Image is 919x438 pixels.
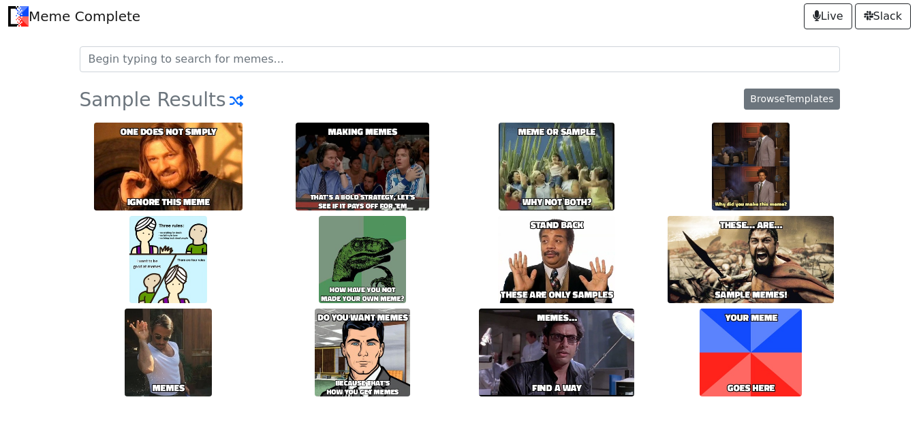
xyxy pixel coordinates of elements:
img: sample_memes!.jpg [668,216,834,304]
a: Live [804,3,852,29]
a: BrowseTemplates [744,89,839,110]
span: Live [813,8,843,25]
img: these_are_only_samples.jpg [498,216,615,304]
img: memes.jpg [125,309,212,396]
a: Meme Complete [8,3,140,30]
a: Slack [855,3,911,29]
img: how_have_you_not_made_your_own_meme~q.jpg [319,216,407,304]
span: Browse [750,93,785,104]
img: ignore_this_meme.jpg [94,123,243,210]
span: Slack [864,8,902,25]
img: find_a_way.jpg [479,309,634,396]
img: Meme Complete [8,6,29,27]
img: that's_a_bold_strategy,_let's_see_if_it_pays_off_for_'em.jpg [296,123,429,210]
input: Begin typing to search for memes... [80,46,840,72]
img: why_not_both~q.webp [499,123,615,210]
img: i_want_to_be_good_at_memes.jpg [129,216,208,304]
img: Why_did_you_make_this_meme~q.jpg [712,123,790,210]
h3: Sample Results [80,89,275,112]
img: because_that's_how_you_get_memes.jpg [315,309,410,396]
img: goes_here.jpg [700,309,802,396]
